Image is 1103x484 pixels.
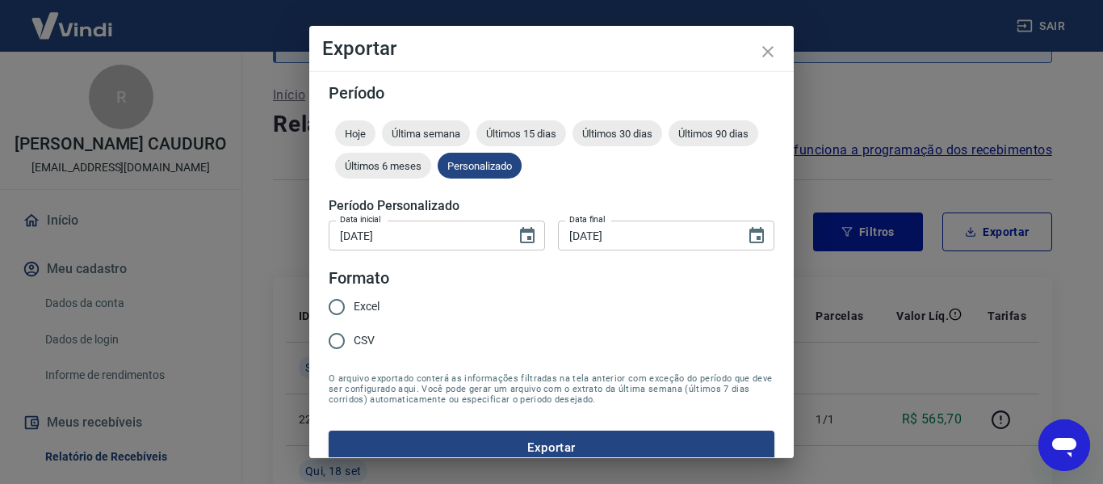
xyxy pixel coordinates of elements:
span: CSV [354,332,375,349]
legend: Formato [329,267,389,290]
div: Última semana [382,120,470,146]
div: Personalizado [438,153,522,179]
input: DD/MM/YYYY [329,221,505,250]
span: O arquivo exportado conterá as informações filtradas na tela anterior com exceção do período que ... [329,373,774,405]
span: Hoje [335,128,375,140]
span: Últimos 6 meses [335,160,431,172]
span: Últimos 15 dias [476,128,566,140]
div: Últimos 30 dias [572,120,662,146]
h5: Período [329,85,774,101]
label: Data final [569,213,606,225]
div: Últimos 90 dias [669,120,758,146]
iframe: Botão para abrir a janela de mensagens [1038,419,1090,471]
span: Últimos 30 dias [572,128,662,140]
span: Últimos 90 dias [669,128,758,140]
div: Últimos 6 meses [335,153,431,179]
span: Personalizado [438,160,522,172]
span: Última semana [382,128,470,140]
button: Choose date, selected date is 17 de set de 2025 [511,220,543,252]
button: Choose date, selected date is 19 de set de 2025 [740,220,773,252]
div: Últimos 15 dias [476,120,566,146]
h4: Exportar [322,39,781,58]
label: Data inicial [340,213,381,225]
input: DD/MM/YYYY [558,221,734,250]
span: Excel [354,298,380,315]
button: close [749,32,787,71]
button: Exportar [329,431,774,465]
div: Hoje [335,120,375,146]
h5: Período Personalizado [329,198,774,214]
